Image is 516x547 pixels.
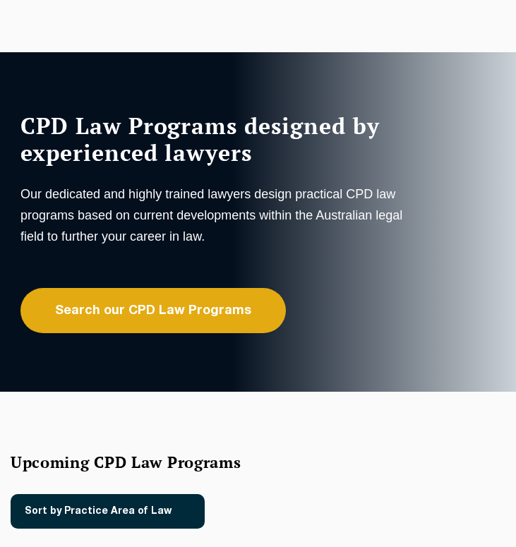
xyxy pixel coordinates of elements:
[20,184,409,247] p: Our dedicated and highly trained lawyers design practical CPD law programs based on current devel...
[11,494,205,529] a: Sort by Practice Area of Law
[174,505,191,517] img: Icon
[20,288,286,333] a: Search our CPD Law Programs
[20,112,409,166] h1: CPD Law Programs designed by experienced lawyers
[11,452,241,473] h2: Upcoming CPD Law Programs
